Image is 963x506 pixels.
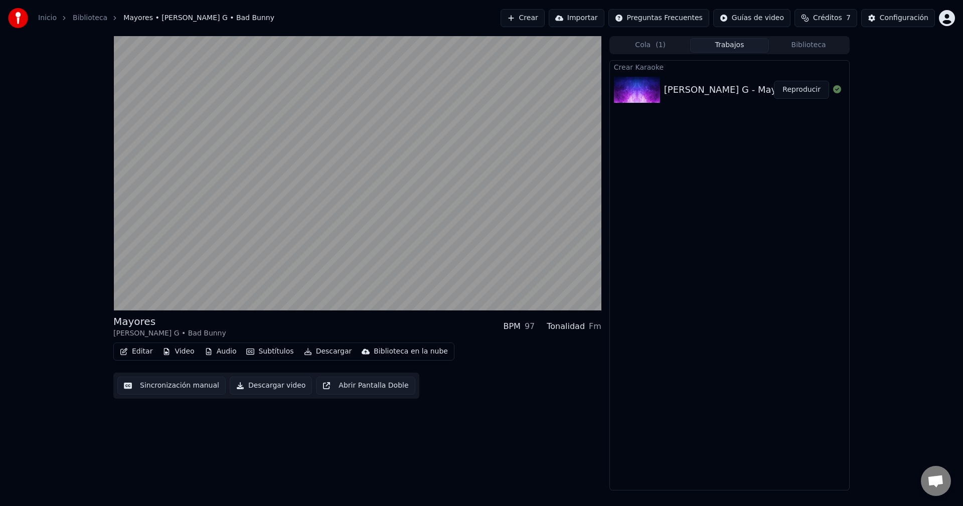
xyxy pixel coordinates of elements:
[656,40,666,50] span: ( 1 )
[117,377,226,395] button: Sincronización manual
[813,13,842,23] span: Créditos
[525,320,535,332] div: 97
[316,377,415,395] button: Abrir Pantalla Doble
[113,314,226,328] div: Mayores
[861,9,935,27] button: Configuración
[921,466,951,496] a: Chat abierto
[549,9,604,27] button: Importar
[769,38,848,53] button: Biblioteca
[501,9,545,27] button: Crear
[374,347,448,357] div: Biblioteca en la nube
[230,377,312,395] button: Descargar video
[846,13,851,23] span: 7
[73,13,107,23] a: Biblioteca
[880,13,928,23] div: Configuración
[547,320,585,332] div: Tonalidad
[611,38,690,53] button: Cola
[690,38,769,53] button: Trabajos
[201,345,241,359] button: Audio
[713,9,790,27] button: Guías de video
[794,9,857,27] button: Créditos7
[123,13,274,23] span: Mayores • [PERSON_NAME] G • Bad Bunny
[242,345,297,359] button: Subtítulos
[608,9,709,27] button: Preguntas Frecuentes
[38,13,274,23] nav: breadcrumb
[589,320,601,332] div: Fm
[158,345,198,359] button: Video
[664,83,914,97] div: [PERSON_NAME] G - Mayores ft. Bad Bunny (lyricsletra)
[300,345,356,359] button: Descargar
[774,81,829,99] button: Reproducir
[116,345,156,359] button: Editar
[8,8,28,28] img: youka
[610,61,849,73] div: Crear Karaoke
[503,320,520,332] div: BPM
[38,13,57,23] a: Inicio
[113,328,226,339] div: [PERSON_NAME] G • Bad Bunny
